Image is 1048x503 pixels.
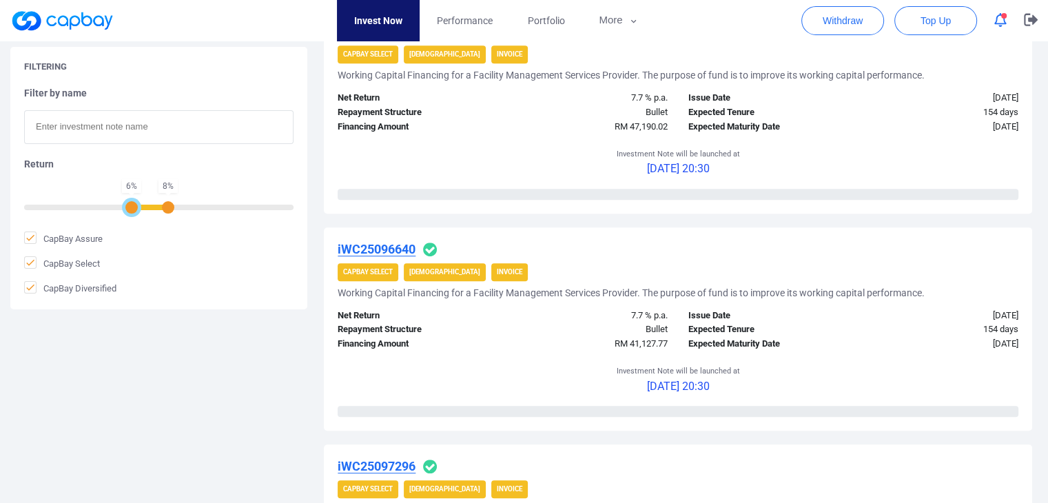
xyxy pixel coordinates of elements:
[409,50,480,58] strong: [DEMOGRAPHIC_DATA]
[854,120,1029,134] div: [DATE]
[854,309,1029,323] div: [DATE]
[327,322,502,337] div: Repayment Structure
[497,485,522,493] strong: Invoice
[678,309,853,323] div: Issue Date
[617,160,740,178] p: [DATE] 20:30
[503,105,678,120] div: Bullet
[24,232,103,245] span: CapBay Assure
[125,182,138,190] div: 6 %
[678,322,853,337] div: Expected Tenure
[894,6,977,35] button: Top Up
[343,50,393,58] strong: CapBay Select
[24,256,100,270] span: CapBay Select
[854,91,1029,105] div: [DATE]
[497,50,522,58] strong: Invoice
[497,268,522,276] strong: Invoice
[409,485,480,493] strong: [DEMOGRAPHIC_DATA]
[854,322,1029,337] div: 154 days
[801,6,884,35] button: Withdraw
[24,281,116,295] span: CapBay Diversified
[338,69,925,81] h5: Working Capital Financing for a Facility Management Services Provider. The purpose of fund is to ...
[327,120,502,134] div: Financing Amount
[617,378,740,396] p: [DATE] 20:30
[338,459,415,473] u: iWC25097296
[24,110,294,144] input: Enter investment note name
[617,365,740,378] p: Investment Note will be launched at
[343,268,393,276] strong: CapBay Select
[678,337,853,351] div: Expected Maturity Date
[678,105,853,120] div: Expected Tenure
[338,242,415,256] u: iWC25096640
[161,182,175,190] div: 8 %
[338,287,925,299] h5: Working Capital Financing for a Facility Management Services Provider. The purpose of fund is to ...
[327,91,502,105] div: Net Return
[854,337,1029,351] div: [DATE]
[678,91,853,105] div: Issue Date
[24,61,67,73] h5: Filtering
[24,158,294,170] h5: Return
[503,91,678,105] div: 7.7 % p.a.
[503,309,678,323] div: 7.7 % p.a.
[343,485,393,493] strong: CapBay Select
[24,87,294,99] h5: Filter by name
[527,13,564,28] span: Portfolio
[327,309,502,323] div: Net Return
[921,14,951,28] span: Top Up
[409,268,480,276] strong: [DEMOGRAPHIC_DATA]
[615,121,668,132] span: RM 47,190.02
[615,338,668,349] span: RM 41,127.77
[437,13,493,28] span: Performance
[617,148,740,161] p: Investment Note will be launched at
[327,337,502,351] div: Financing Amount
[327,105,502,120] div: Repayment Structure
[678,120,853,134] div: Expected Maturity Date
[854,105,1029,120] div: 154 days
[503,322,678,337] div: Bullet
